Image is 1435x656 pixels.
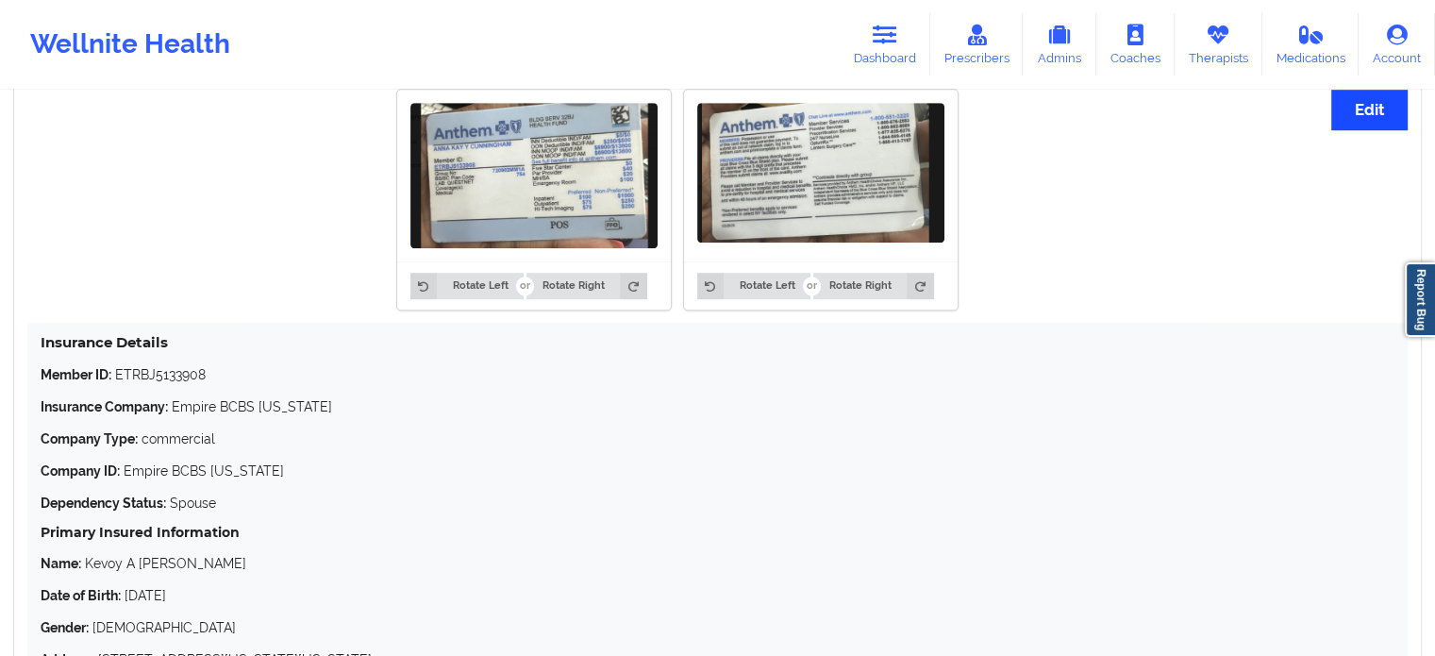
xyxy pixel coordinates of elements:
[41,399,168,414] strong: Insurance Company:
[41,367,111,382] strong: Member ID:
[41,524,1394,541] h5: Primary Insured Information
[697,273,810,299] button: Rotate Left
[1262,13,1360,76] a: Medications
[1023,13,1096,76] a: Admins
[526,273,646,299] button: Rotate Right
[41,554,1394,573] p: Kevoy A [PERSON_NAME]
[41,556,81,571] strong: Name:
[1405,262,1435,337] a: Report Bug
[41,463,120,479] strong: Company ID:
[41,494,1394,513] p: Spouse
[41,586,1394,605] p: [DATE]
[410,273,524,299] button: Rotate Left
[840,13,930,76] a: Dashboard
[41,620,89,635] strong: Gender:
[1175,13,1262,76] a: Therapists
[41,333,1394,351] h4: Insurance Details
[41,429,1394,448] p: commercial
[410,103,658,248] img: Anna Cunningham
[41,365,1394,384] p: ETRBJ5133908
[930,13,1024,76] a: Prescribers
[697,103,944,243] img: Anna Cunningham
[813,273,933,299] button: Rotate Right
[1359,13,1435,76] a: Account
[41,618,1394,637] p: [DEMOGRAPHIC_DATA]
[41,431,138,446] strong: Company Type:
[41,588,121,603] strong: Date of Birth:
[41,496,166,511] strong: Dependency Status:
[41,462,1394,480] p: Empire BCBS [US_STATE]
[1096,13,1175,76] a: Coaches
[41,397,1394,416] p: Empire BCBS [US_STATE]
[1331,90,1408,130] button: Edit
